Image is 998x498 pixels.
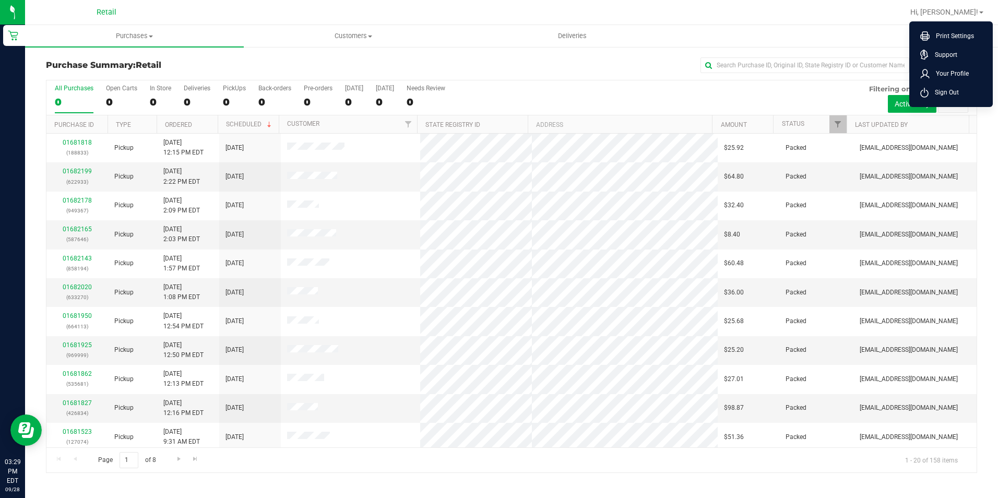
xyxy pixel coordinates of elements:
p: (622933) [53,177,102,187]
span: Pickup [114,258,134,268]
span: Deliveries [544,31,601,41]
a: Go to the next page [171,452,186,466]
span: $60.48 [724,258,744,268]
div: Needs Review [407,85,445,92]
span: Filtering on status: [869,85,937,93]
p: (969999) [53,350,102,360]
span: Packed [786,143,806,153]
div: PickUps [223,85,246,92]
div: [DATE] [376,85,394,92]
p: (858194) [53,264,102,274]
div: [DATE] [345,85,363,92]
span: Page of 8 [89,452,164,468]
a: 01682165 [63,226,92,233]
span: [EMAIL_ADDRESS][DOMAIN_NAME] [860,345,958,355]
span: $36.00 [724,288,744,298]
p: (633270) [53,292,102,302]
li: Sign Out [912,83,990,102]
p: (426834) [53,408,102,418]
div: Pre-orders [304,85,332,92]
span: Customers [244,31,462,41]
span: [DATE] 9:31 AM EDT [163,427,200,447]
span: Sign Out [929,87,959,98]
span: [DATE] 1:57 PM EDT [163,254,200,274]
div: 0 [376,96,394,108]
div: 0 [345,96,363,108]
span: Pickup [114,316,134,326]
span: [DATE] [225,288,244,298]
a: Deliveries [463,25,682,47]
span: [DATE] [225,258,244,268]
span: Packed [786,288,806,298]
div: 0 [150,96,171,108]
span: Packed [786,172,806,182]
div: 0 [223,96,246,108]
button: Active only [888,95,936,113]
a: Go to the last page [188,452,203,466]
span: [EMAIL_ADDRESS][DOMAIN_NAME] [860,172,958,182]
a: Type [116,121,131,128]
span: Packed [786,316,806,326]
span: [DATE] [225,345,244,355]
span: [DATE] 12:13 PM EDT [163,369,204,389]
a: Ordered [165,121,192,128]
a: 01682199 [63,168,92,175]
span: $25.20 [724,345,744,355]
span: [DATE] [225,172,244,182]
a: Filter [400,115,417,133]
a: Customers [244,25,462,47]
span: [EMAIL_ADDRESS][DOMAIN_NAME] [860,230,958,240]
span: Pickup [114,403,134,413]
span: Retail [136,60,161,70]
span: Pickup [114,288,134,298]
h3: Purchase Summary: [46,61,357,70]
span: Packed [786,345,806,355]
a: 01681925 [63,341,92,349]
span: [DATE] [225,143,244,153]
span: [DATE] [225,403,244,413]
div: Open Carts [106,85,137,92]
span: Pickup [114,143,134,153]
span: $8.40 [724,230,740,240]
a: Purchase ID [54,121,94,128]
span: Your Profile [930,68,969,79]
th: Address [528,115,712,134]
p: 03:29 PM EDT [5,457,20,485]
span: [DATE] [225,432,244,442]
span: Pickup [114,374,134,384]
span: [EMAIL_ADDRESS][DOMAIN_NAME] [860,288,958,298]
span: Retail [97,8,116,17]
span: 1 - 20 of 158 items [897,452,966,468]
span: $51.36 [724,432,744,442]
a: Amount [721,121,747,128]
a: 01681523 [63,428,92,435]
span: Pickup [114,230,134,240]
span: $25.92 [724,143,744,153]
inline-svg: Retail [8,30,18,41]
span: [EMAIL_ADDRESS][DOMAIN_NAME] [860,143,958,153]
span: [DATE] 12:16 PM EDT [163,398,204,418]
a: Last Updated By [855,121,908,128]
span: [DATE] [225,200,244,210]
span: Packed [786,432,806,442]
a: Filter [829,115,847,133]
span: [DATE] 2:03 PM EDT [163,224,200,244]
span: Pickup [114,432,134,442]
div: 0 [184,96,210,108]
a: Status [782,120,804,127]
div: 0 [55,96,93,108]
span: $32.40 [724,200,744,210]
span: Packed [786,374,806,384]
span: [DATE] [225,316,244,326]
span: Support [929,50,957,60]
div: Back-orders [258,85,291,92]
span: [DATE] [225,374,244,384]
span: Packed [786,230,806,240]
p: 09/28 [5,485,20,493]
span: [DATE] 12:54 PM EDT [163,311,204,331]
span: $27.01 [724,374,744,384]
span: [DATE] [225,230,244,240]
p: (587646) [53,234,102,244]
p: (664113) [53,322,102,331]
a: 01682178 [63,197,92,204]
